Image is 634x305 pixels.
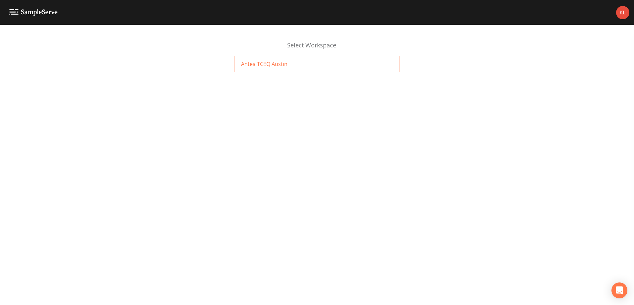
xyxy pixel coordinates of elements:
img: logo [9,9,58,16]
img: 9c4450d90d3b8045b2e5fa62e4f92659 [616,6,629,19]
span: Antea TCEQ Austin [241,60,287,68]
div: Select Workspace [234,41,400,56]
div: Open Intercom Messenger [611,282,627,298]
a: Antea TCEQ Austin [234,56,400,72]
